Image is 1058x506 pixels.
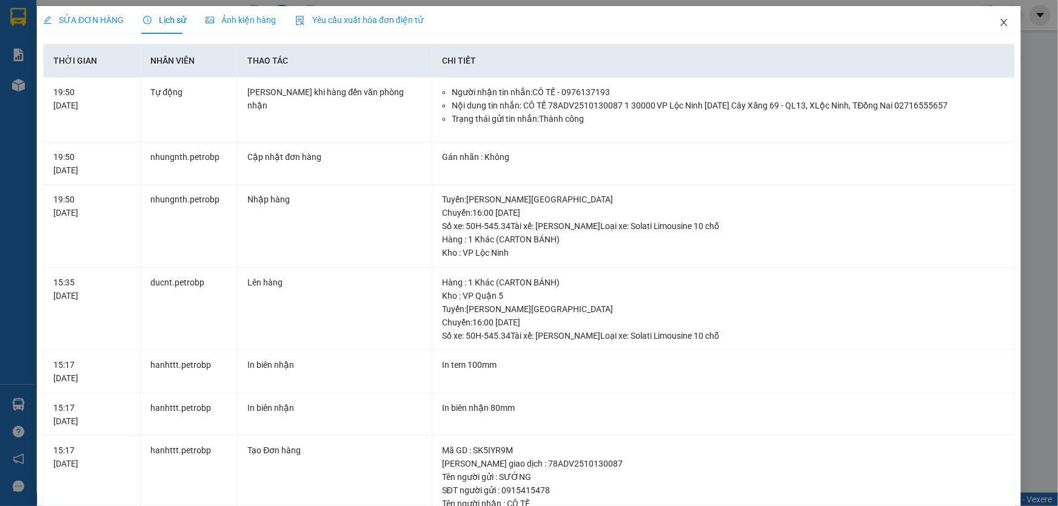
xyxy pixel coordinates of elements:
div: In biên nhận 80mm [442,401,1005,414]
span: picture [206,16,214,24]
div: 19:50 [DATE] [53,85,130,112]
td: hanhttt.petrobp [141,350,238,393]
div: SĐT người gửi : 0915415478 [442,484,1005,497]
span: Yêu cầu xuất hóa đơn điện tử [295,15,423,25]
th: Thời gian [44,44,141,78]
div: 15:17 [DATE] [53,401,130,428]
div: Tạo Đơn hàng [247,444,421,457]
img: icon [295,16,305,25]
div: [PERSON_NAME] khi hàng đến văn phòng nhận [247,85,421,112]
div: [PERSON_NAME] giao dịch : 78ADV2510130087 [442,457,1005,470]
th: Chi tiết [432,44,1015,78]
div: Hàng : 1 Khác (CARTON BÁNH) [442,233,1005,246]
button: Close [987,6,1021,40]
div: Cập nhật đơn hàng [247,150,421,164]
div: Hàng : 1 Khác (CARTON BÁNH) [442,276,1005,289]
li: Trạng thái gửi tin nhắn: Thành công [452,112,1005,125]
div: Gán nhãn : Không [442,150,1005,164]
div: 19:50 [DATE] [53,150,130,177]
li: Người nhận tin nhắn: CÔ TẾ - 0976137193 [452,85,1005,99]
div: Tuyến : [PERSON_NAME][GEOGRAPHIC_DATA] Chuyến: 16:00 [DATE] Số xe: 50H-545.34 Tài xế: [PERSON_NAM... [442,302,1005,342]
div: Nhập hàng [247,193,421,206]
td: nhungnth.petrobp [141,142,238,185]
div: In biên nhận [247,401,421,414]
span: SỬA ĐƠN HÀNG [43,15,124,25]
div: Lên hàng [247,276,421,289]
span: clock-circle [143,16,152,24]
td: Tự động [141,78,238,142]
span: Ảnh kiện hàng [206,15,276,25]
div: In biên nhận [247,358,421,371]
div: 15:17 [DATE] [53,358,130,385]
th: Thao tác [238,44,432,78]
span: close [999,18,1009,27]
span: Lịch sử [143,15,186,25]
td: ducnt.petrobp [141,268,238,351]
div: In tem 100mm [442,358,1005,371]
span: edit [43,16,52,24]
div: 15:17 [DATE] [53,444,130,470]
th: Nhân viên [141,44,238,78]
div: Mã GD : SK5IYR9M [442,444,1005,457]
div: Kho : VP Quận 5 [442,289,1005,302]
div: Tuyến : [PERSON_NAME][GEOGRAPHIC_DATA] Chuyến: 16:00 [DATE] Số xe: 50H-545.34 Tài xế: [PERSON_NAM... [442,193,1005,233]
td: hanhttt.petrobp [141,393,238,436]
div: Kho : VP Lộc Ninh [442,246,1005,259]
td: nhungnth.petrobp [141,185,238,268]
div: 15:35 [DATE] [53,276,130,302]
li: Nội dung tin nhắn: CÔ TẾ 78ADV2510130087 1 30000 VP Lộc Ninh [DATE] Cây Xăng 69 - QL13, XLộc Nin... [452,99,1005,112]
div: Tên người gửi : SƯỚNG [442,470,1005,484]
div: 19:50 [DATE] [53,193,130,219]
